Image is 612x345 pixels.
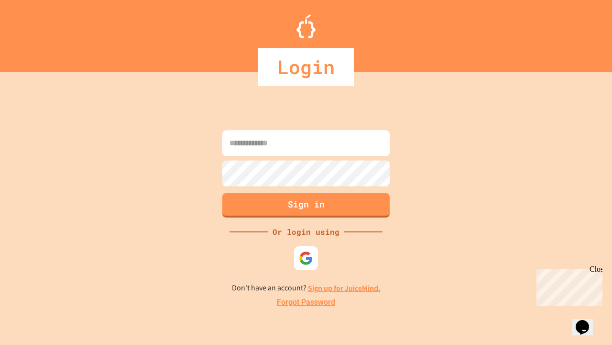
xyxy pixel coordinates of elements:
div: Login [258,48,354,86]
div: Chat with us now!Close [4,4,66,61]
img: Logo.svg [296,14,316,38]
img: google-icon.svg [299,251,313,265]
button: Sign in [222,193,390,218]
iframe: chat widget [572,307,602,335]
a: Sign up for JuiceMind. [308,283,381,293]
div: Or login using [268,226,344,238]
a: Forgot Password [277,297,335,308]
iframe: chat widget [533,265,602,306]
p: Don't have an account? [232,282,381,294]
